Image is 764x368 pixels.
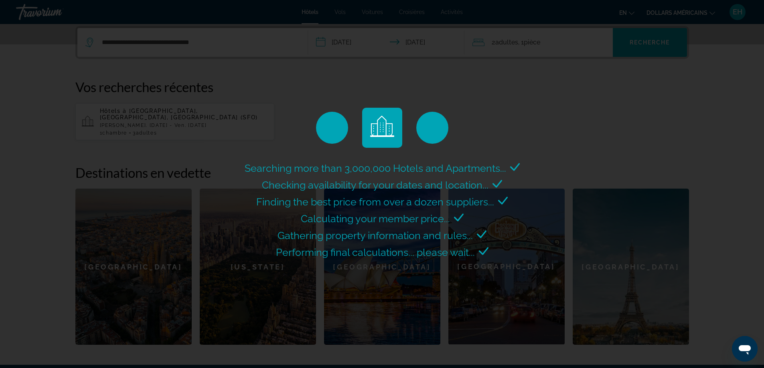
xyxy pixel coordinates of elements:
[732,336,758,362] iframe: Bouton de lancement de la fenêtre de messagerie
[278,229,473,241] span: Gathering property information and rules...
[262,179,488,191] span: Checking availability for your dates and location...
[276,246,475,258] span: Performing final calculations... please wait...
[245,162,506,174] span: Searching more than 3,000,000 Hotels and Apartments...
[301,213,450,225] span: Calculating your member price...
[256,196,494,208] span: Finding the best price from over a dozen suppliers...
